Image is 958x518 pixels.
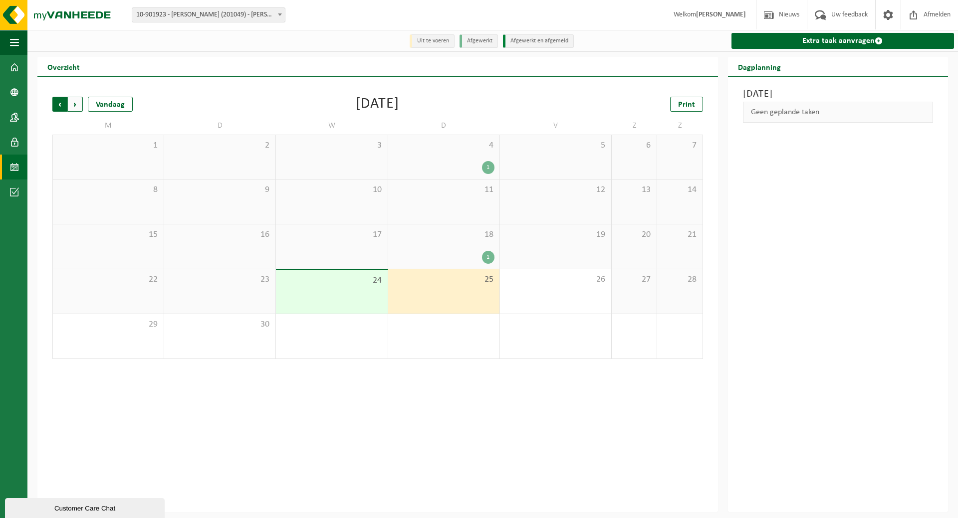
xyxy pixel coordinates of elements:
[58,319,159,330] span: 29
[482,251,494,264] div: 1
[58,140,159,151] span: 1
[670,97,703,112] a: Print
[612,117,657,135] td: Z
[388,117,500,135] td: D
[410,34,455,48] li: Uit te voeren
[743,87,933,102] h3: [DATE]
[169,229,270,240] span: 16
[88,97,133,112] div: Vandaag
[169,184,270,195] span: 9
[356,97,399,112] div: [DATE]
[743,102,933,123] div: Geen geplande taken
[505,140,606,151] span: 5
[52,117,164,135] td: M
[393,140,494,151] span: 4
[662,274,697,285] span: 28
[657,117,703,135] td: Z
[505,229,606,240] span: 19
[500,117,612,135] td: V
[505,184,606,195] span: 12
[617,184,652,195] span: 13
[617,140,652,151] span: 6
[696,11,746,18] strong: [PERSON_NAME]
[58,184,159,195] span: 8
[505,274,606,285] span: 26
[68,97,83,112] span: Volgende
[281,275,382,286] span: 24
[58,274,159,285] span: 22
[169,274,270,285] span: 23
[503,34,574,48] li: Afgewerkt en afgemeld
[276,117,388,135] td: W
[169,140,270,151] span: 2
[5,496,167,518] iframe: chat widget
[164,117,276,135] td: D
[393,274,494,285] span: 25
[132,8,285,22] span: 10-901923 - AVA BERINGEN (201049) - KOERSEL
[52,97,67,112] span: Vorige
[460,34,498,48] li: Afgewerkt
[58,229,159,240] span: 15
[37,57,90,76] h2: Overzicht
[731,33,954,49] a: Extra taak aanvragen
[393,229,494,240] span: 18
[617,274,652,285] span: 27
[678,101,695,109] span: Print
[169,319,270,330] span: 30
[662,184,697,195] span: 14
[617,229,652,240] span: 20
[281,229,382,240] span: 17
[393,184,494,195] span: 11
[662,229,697,240] span: 21
[132,7,285,22] span: 10-901923 - AVA BERINGEN (201049) - KOERSEL
[281,184,382,195] span: 10
[482,161,494,174] div: 1
[662,140,697,151] span: 7
[728,57,791,76] h2: Dagplanning
[281,140,382,151] span: 3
